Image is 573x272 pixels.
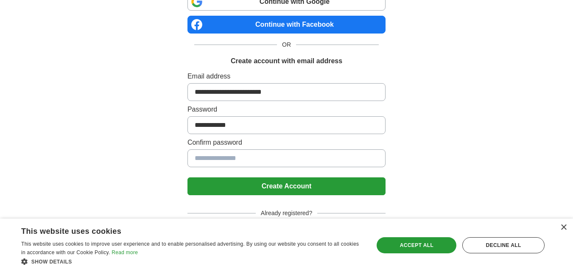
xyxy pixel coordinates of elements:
[21,224,342,236] div: This website uses cookies
[31,259,72,265] span: Show details
[231,56,342,66] h1: Create account with email address
[187,137,386,148] label: Confirm password
[462,237,545,253] div: Decline all
[21,241,359,255] span: This website uses cookies to improve user experience and to enable personalised advertising. By u...
[21,257,363,266] div: Show details
[112,250,138,255] a: Read more, opens a new window
[187,104,386,115] label: Password
[256,209,317,218] span: Already registered?
[377,237,456,253] div: Accept all
[187,71,386,81] label: Email address
[277,40,296,49] span: OR
[187,16,386,34] a: Continue with Facebook
[187,177,386,195] button: Create Account
[560,224,567,231] div: Close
